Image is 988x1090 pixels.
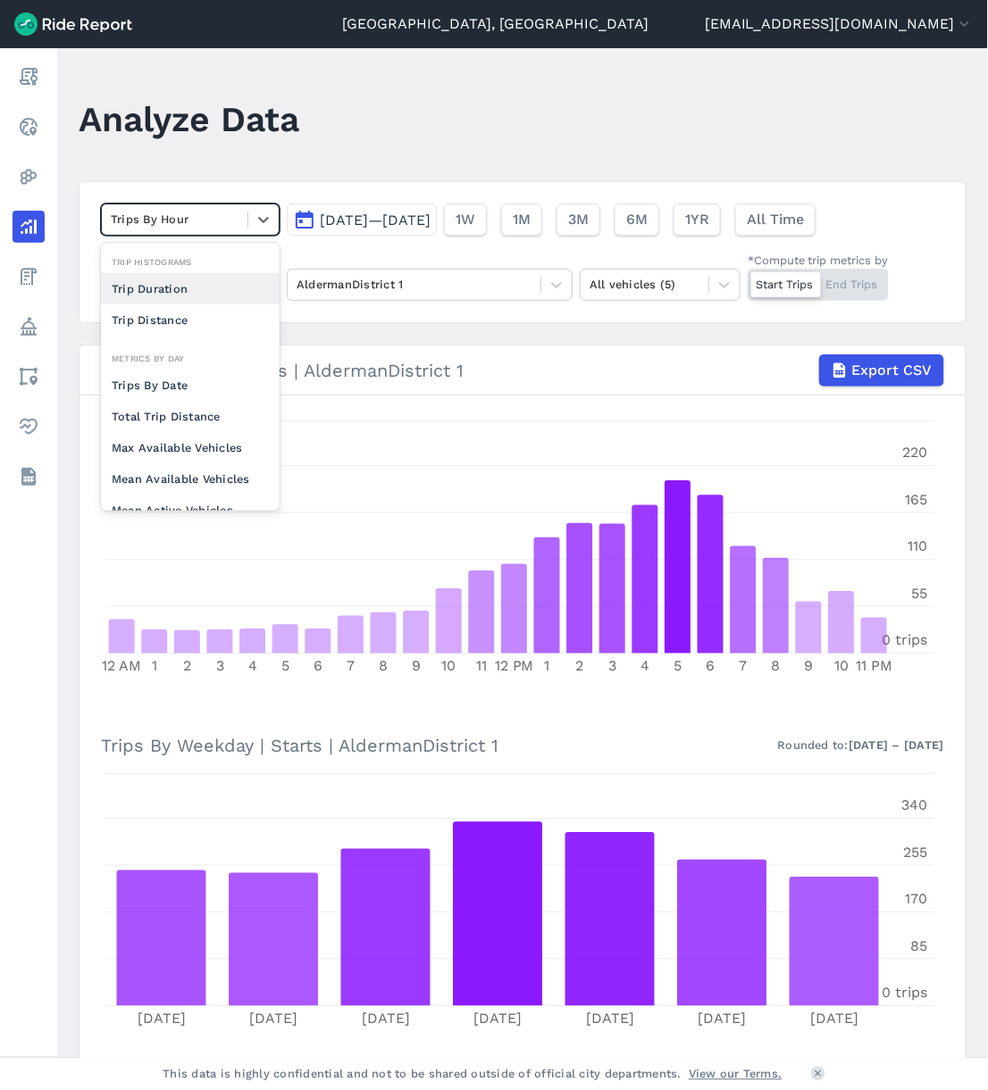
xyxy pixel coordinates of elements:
[101,254,280,270] div: Trip Histograms
[852,360,933,381] span: Export CSV
[626,209,648,230] span: 6M
[101,370,280,401] div: Trips By Date
[883,632,928,649] tspan: 0 trips
[911,937,928,954] tspan: 85
[772,657,781,674] tspan: 8
[906,491,928,508] tspan: 165
[557,204,600,236] button: 3M
[456,209,475,230] span: 1W
[216,657,224,674] tspan: 3
[138,1010,186,1027] tspan: [DATE]
[13,461,45,493] a: Datasets
[641,657,649,674] tspan: 4
[778,736,945,753] div: Rounded to:
[908,538,928,555] tspan: 110
[379,657,388,674] tspan: 8
[674,204,721,236] button: 1YR
[101,350,280,367] div: Metrics By Day
[707,657,716,674] tspan: 6
[101,463,280,495] div: Mean Available Vehicles
[13,61,45,93] a: Report
[13,261,45,293] a: Fees
[314,657,322,674] tspan: 6
[748,252,889,269] div: *Compute trip metrics by
[101,304,280,336] div: Trip Distance
[912,585,928,602] tspan: 55
[615,204,659,236] button: 6M
[904,844,928,861] tspan: 255
[903,445,928,462] tspan: 220
[342,13,649,35] a: [GEOGRAPHIC_DATA], [GEOGRAPHIC_DATA]
[13,361,45,393] a: Areas
[544,657,549,674] tspan: 1
[287,204,437,236] button: [DATE]—[DATE]
[705,13,974,35] button: [EMAIL_ADDRESS][DOMAIN_NAME]
[347,657,355,674] tspan: 7
[476,657,487,674] tspan: 11
[689,1066,783,1083] a: View our Terms.
[674,657,682,674] tspan: 5
[883,985,928,1002] tspan: 0 trips
[248,657,257,674] tspan: 4
[101,354,944,387] div: Trips By Hour | Starts | AldermanDistrict 1
[735,204,816,236] button: All Time
[576,657,584,674] tspan: 2
[281,657,289,674] tspan: 5
[495,657,534,674] tspan: 12 PM
[101,720,944,770] h3: Trips By Weekday | Starts | AldermanDistrict 1
[13,161,45,193] a: Heatmaps
[586,1010,634,1027] tspan: [DATE]
[513,209,531,230] span: 1M
[699,1010,747,1027] tspan: [DATE]
[183,657,191,674] tspan: 2
[501,204,542,236] button: 1M
[834,657,849,674] tspan: 10
[14,12,132,36] img: Ride Report
[747,209,804,230] span: All Time
[568,209,589,230] span: 3M
[152,657,157,674] tspan: 1
[474,1010,523,1027] tspan: [DATE]
[13,111,45,143] a: Realtime
[444,204,487,236] button: 1W
[412,657,421,674] tspan: 9
[13,411,45,443] a: Health
[101,432,280,463] div: Max Available Vehicles
[13,211,45,243] a: Analyze
[856,657,892,674] tspan: 11 PM
[101,401,280,432] div: Total Trip Distance
[810,1010,858,1027] tspan: [DATE]
[102,657,141,674] tspan: 12 AM
[902,797,928,814] tspan: 340
[819,354,944,387] button: Export CSV
[101,273,280,304] div: Trip Duration
[685,209,709,230] span: 1YR
[13,311,45,343] a: Policy
[849,738,944,752] strong: [DATE] – [DATE]
[101,495,280,526] div: Mean Active Vehicles
[804,657,813,674] tspan: 9
[249,1010,297,1027] tspan: [DATE]
[320,212,431,229] span: [DATE]—[DATE]
[740,657,748,674] tspan: 7
[906,891,928,908] tspan: 170
[362,1010,410,1027] tspan: [DATE]
[608,657,616,674] tspan: 3
[79,95,299,144] h1: Analyze Data
[442,657,456,674] tspan: 10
